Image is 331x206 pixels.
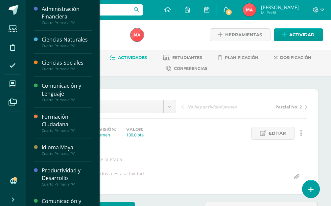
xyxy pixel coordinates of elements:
[94,132,116,138] div: Examen
[126,127,144,132] label: Valor:
[42,182,92,187] div: Cuarto Primaria "A"
[42,59,92,71] a: Ciencias SocialesCuarto Primaria "A"
[42,20,92,25] div: Cuarto Primaria "A"
[243,3,256,16] img: 7b25d53265b86a266d6008bb395da524.png
[42,44,92,48] div: Cuarto Primaria "A"
[269,127,286,139] span: Editar
[42,82,92,102] a: Comunicación y LenguajeCuarto Primaria "A"
[42,36,92,48] a: Ciencias NaturalesCuarto Primaria "A"
[42,144,92,151] div: Idioma Maya
[261,10,299,15] span: Mi Perfil
[172,55,202,60] span: Estudiantes
[218,52,258,63] a: Planificación
[174,66,207,71] span: Conferencias
[54,170,148,183] div: No hay archivos subidos a esta actividad...
[110,52,147,63] a: Actividades
[47,156,310,162] div: Contenido visto durante la etapa
[225,29,262,41] span: Herramientas
[280,55,311,60] span: Dosificación
[210,28,271,41] a: Herramientas
[130,28,144,42] img: 7b25d53265b86a266d6008bb395da524.png
[42,144,92,156] a: Idioma MayaCuarto Primaria "A"
[275,104,302,110] span: Parcial No. 2
[274,28,323,41] a: Actividad
[42,113,92,128] div: Formación Ciudadana
[225,55,258,60] span: Planificación
[187,104,237,110] span: No hay actividad previa
[274,52,311,63] a: Dosificación
[42,82,92,97] div: Comunicación y Lenguaje
[94,127,116,132] label: División:
[42,5,92,20] div: Administración Financiera
[42,113,92,133] a: Formación CiudadanaCuarto Primaria "A"
[42,128,92,133] div: Cuarto Primaria "A"
[42,36,92,44] div: Ciencias Naturales
[42,59,92,67] div: Ciencias Sociales
[50,100,176,113] a: Examen Final
[42,167,92,187] a: Productividad y DesarrolloCuarto Primaria "A"
[42,5,92,25] a: Administración FinancieraCuarto Primaria "A"
[225,9,232,16] span: 9
[244,103,307,110] a: Parcial No. 2
[166,63,207,74] a: Conferencias
[118,55,147,60] span: Actividades
[55,100,158,113] span: Examen Final
[289,29,315,41] span: Actividad
[42,151,92,156] div: Cuarto Primaria "A"
[42,67,92,71] div: Cuarto Primaria "A"
[42,98,92,102] div: Cuarto Primaria "A"
[163,52,202,63] a: Estudiantes
[261,4,299,11] span: [PERSON_NAME]
[126,132,144,138] div: 100.0 pts
[42,167,92,182] div: Productividad y Desarrollo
